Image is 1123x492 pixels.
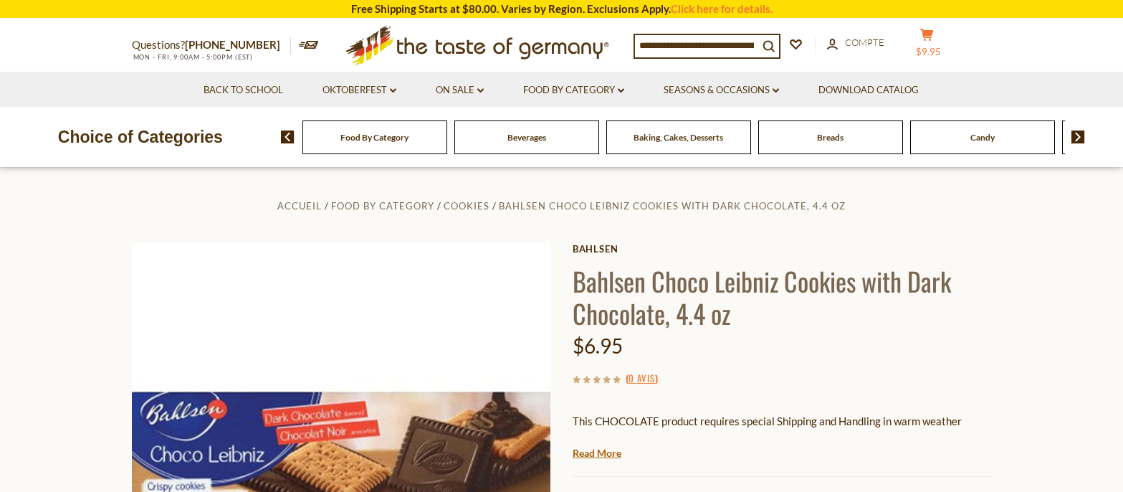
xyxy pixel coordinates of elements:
[817,132,844,143] a: Breads
[906,28,949,64] button: $9.95
[827,35,884,51] a: Compte
[499,200,846,212] a: Bahlsen Choco Leibniz Cookies with Dark Chocolate, 4.4 oz
[340,132,408,143] a: Food By Category
[204,82,283,98] a: Back to School
[281,131,295,143] img: previous arrow
[573,333,623,358] span: $6.95
[331,200,434,212] a: Food By Category
[132,36,291,55] p: Questions?
[436,82,484,98] a: On Sale
[322,82,396,98] a: Oktoberfest
[573,243,992,255] a: Bahlsen
[818,82,919,98] a: Download Catalog
[916,46,941,57] span: $9.95
[634,132,723,143] a: Baking, Cakes, Desserts
[1071,131,1085,143] img: next arrow
[629,371,655,387] a: 0 avis
[573,265,992,329] h1: Bahlsen Choco Leibniz Cookies with Dark Chocolate, 4.4 oz
[845,37,884,48] span: Compte
[586,441,992,459] li: We will ship this product in heat-protective packaging and ice during warm weather months or to w...
[626,371,658,385] span: ( )
[185,38,280,51] a: [PHONE_NUMBER]
[573,446,621,460] a: Read More
[277,200,322,212] a: Accueil
[664,82,779,98] a: Seasons & Occasions
[671,2,773,15] a: Click here for details.
[573,412,992,430] p: This CHOCOLATE product requires special Shipping and Handling in warm weather
[970,132,995,143] a: Candy
[444,200,489,212] a: Cookies
[523,82,624,98] a: Food By Category
[507,132,546,143] a: Beverages
[132,53,254,61] span: MON - FRI, 9:00AM - 5:00PM (EST)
